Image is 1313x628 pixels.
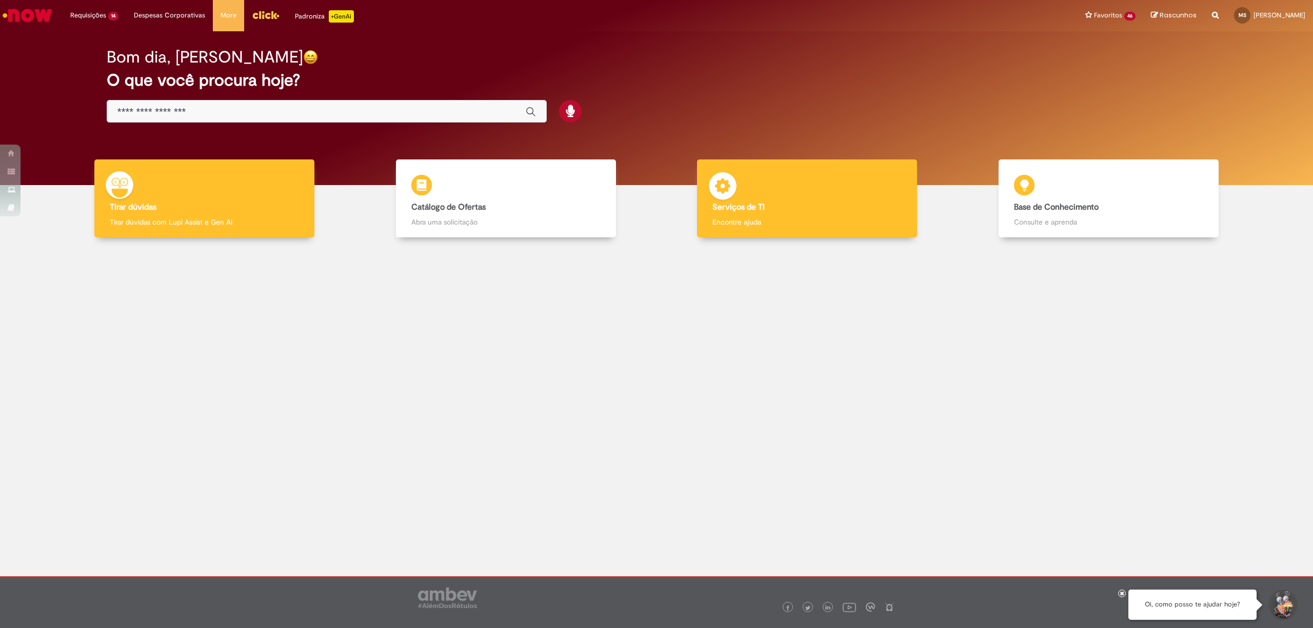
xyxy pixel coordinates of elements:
p: +GenAi [329,10,354,23]
h2: Bom dia, [PERSON_NAME] [107,48,303,66]
a: Serviços de TI Encontre ajuda [656,159,958,238]
a: Catálogo de Ofertas Abra uma solicitação [355,159,657,238]
img: logo_footer_ambev_rotulo_gray.png [418,588,477,608]
p: Tirar dúvidas com Lupi Assist e Gen Ai [110,217,299,227]
img: logo_footer_linkedin.png [825,605,830,611]
img: logo_footer_facebook.png [785,605,790,611]
a: Rascunhos [1151,11,1197,21]
b: Serviços de TI [712,202,765,212]
a: Tirar dúvidas Tirar dúvidas com Lupi Assist e Gen Ai [54,159,355,238]
img: ServiceNow [1,5,54,26]
span: Favoritos [1094,10,1122,21]
div: Oi, como posso te ajudar hoje? [1128,590,1257,620]
p: Encontre ajuda [712,217,902,227]
b: Catálogo de Ofertas [411,202,486,212]
b: Tirar dúvidas [110,202,156,212]
b: Base de Conhecimento [1014,202,1099,212]
span: MS [1239,12,1246,18]
a: Base de Conhecimento Consulte e aprenda [958,159,1260,238]
img: logo_footer_youtube.png [843,600,856,614]
span: [PERSON_NAME] [1254,11,1305,19]
img: logo_footer_naosei.png [885,602,894,612]
span: Requisições [70,10,106,21]
p: Abra uma solicitação [411,217,601,227]
img: logo_footer_workplace.png [866,602,875,612]
img: happy-face.png [303,50,318,65]
img: click_logo_yellow_360x200.png [252,7,280,23]
span: Rascunhos [1160,10,1197,20]
h2: O que você procura hoje? [107,71,1206,89]
span: 46 [1124,12,1136,21]
p: Consulte e aprenda [1014,217,1203,227]
div: Padroniza [295,10,354,23]
img: logo_footer_twitter.png [805,605,810,611]
button: Iniciar Conversa de Suporte [1267,590,1298,620]
span: Despesas Corporativas [134,10,205,21]
span: More [221,10,236,21]
span: 14 [108,12,118,21]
